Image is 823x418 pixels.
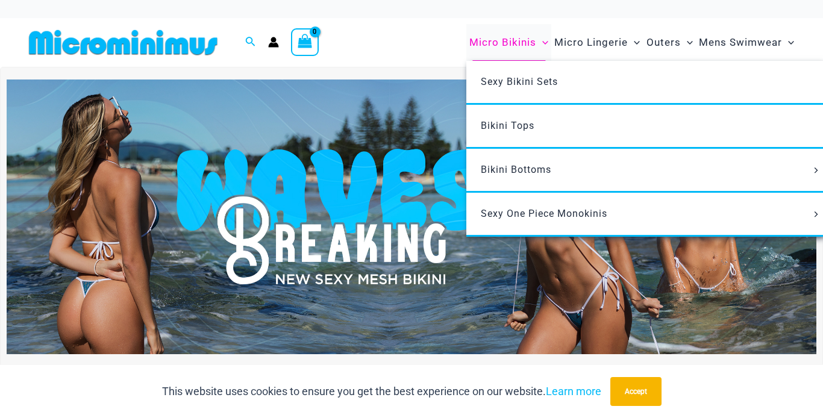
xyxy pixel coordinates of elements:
span: Mens Swimwear [699,27,782,58]
span: Outers [646,27,681,58]
a: Mens SwimwearMenu ToggleMenu Toggle [696,24,797,61]
nav: Site Navigation [465,22,799,63]
span: Menu Toggle [536,27,548,58]
img: MM SHOP LOGO FLAT [24,29,222,56]
a: Micro BikinisMenu ToggleMenu Toggle [466,24,551,61]
span: Sexy Bikini Sets [481,76,558,87]
button: Accept [610,377,662,406]
span: Micro Lingerie [554,27,628,58]
a: Micro LingerieMenu ToggleMenu Toggle [551,24,643,61]
img: Waves Breaking Ocean Bikini Pack [7,80,816,355]
span: Sexy One Piece Monokinis [481,208,607,219]
span: Micro Bikinis [469,27,536,58]
a: Learn more [546,385,601,398]
p: This website uses cookies to ensure you get the best experience on our website. [162,382,601,401]
span: Menu Toggle [810,167,823,173]
a: OutersMenu ToggleMenu Toggle [643,24,696,61]
a: View Shopping Cart, empty [291,28,319,56]
a: Account icon link [268,37,279,48]
span: Bikini Bottoms [481,164,551,175]
span: Menu Toggle [681,27,693,58]
span: Menu Toggle [782,27,794,58]
span: Menu Toggle [628,27,640,58]
a: Search icon link [245,35,256,50]
span: Bikini Tops [481,120,534,131]
span: Menu Toggle [810,211,823,217]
